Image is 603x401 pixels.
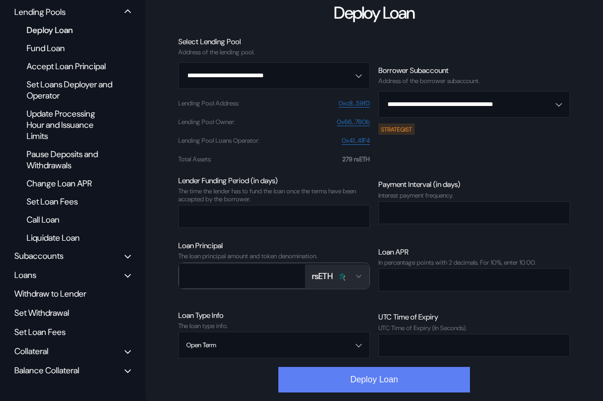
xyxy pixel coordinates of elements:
div: Fund Loan [21,41,118,55]
div: Payment Interval (in days) [378,179,570,189]
div: Update Processing Hour and Issuance Limits [21,107,118,143]
img: svg+xml,%3c [342,275,348,281]
div: The loan type info. [178,322,370,330]
div: Loan Principal [178,241,370,250]
button: Open menu [178,332,370,358]
div: rsETH [312,271,333,282]
div: 279 rsETH [342,156,370,163]
div: Subaccounts [14,250,63,261]
div: Open Term [186,341,216,349]
div: Withdraw to Lender [11,285,135,302]
img: kelprseth_32.png [337,272,346,281]
div: Set Loan Fees [11,324,135,340]
div: Set Loans Deployer and Operator [21,77,118,103]
div: Total Assets : [178,156,211,163]
div: Select Lending Pool [178,37,370,46]
div: Lender Funding Period (in days) [178,176,370,185]
div: Pause Deposits and Withdrawals [21,147,118,173]
div: Set Loan Fees [21,194,118,209]
div: The time the lender has to fund the loan once the terms have been accepted by the borrower. [178,187,370,203]
button: Open menu [378,91,570,118]
div: UTC Time of Expiry (In Seconds). [378,324,570,332]
div: Change Loan APR [21,176,118,191]
div: Lending Pool Owner : [178,118,235,126]
div: Deploy Loan [334,2,415,24]
a: 0xc8...59fD [338,100,370,108]
div: Loan APR [378,247,570,257]
div: Call Loan [21,212,118,227]
div: In percentage points with 2 decimals. For 10%, enter 10.00. [378,259,570,266]
div: STRATEGIST [378,124,415,134]
div: Address of the lending pool. [178,48,370,56]
button: Deploy Loan [278,367,470,392]
div: Address of the borrower subaccount. [378,77,570,85]
a: 0x41...41F4 [342,137,370,145]
div: The loan principal amount and token denomination. [178,252,370,260]
div: Borrower Subaccount [378,66,570,75]
div: Lending Pool Loans Operator : [178,137,259,144]
div: Lending Pool Address : [178,100,239,107]
div: Loans [14,269,36,281]
div: UTC Time of Expiry [378,312,570,322]
a: 0x66...7B0b [337,118,370,126]
div: Interest payment frequency. [378,192,570,199]
div: Set Withdrawal [11,305,135,321]
div: Deploy Loan [21,23,118,37]
div: Collateral [14,346,48,357]
div: Lending Pools [14,6,65,18]
div: Liquidate Loan [21,231,118,245]
button: Open menu [178,62,370,89]
div: Loan Type Info [178,310,370,320]
div: Balance Collateral [14,365,79,376]
div: Accept Loan Principal [21,59,118,73]
button: Open menu for selecting token for payment [305,265,369,288]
